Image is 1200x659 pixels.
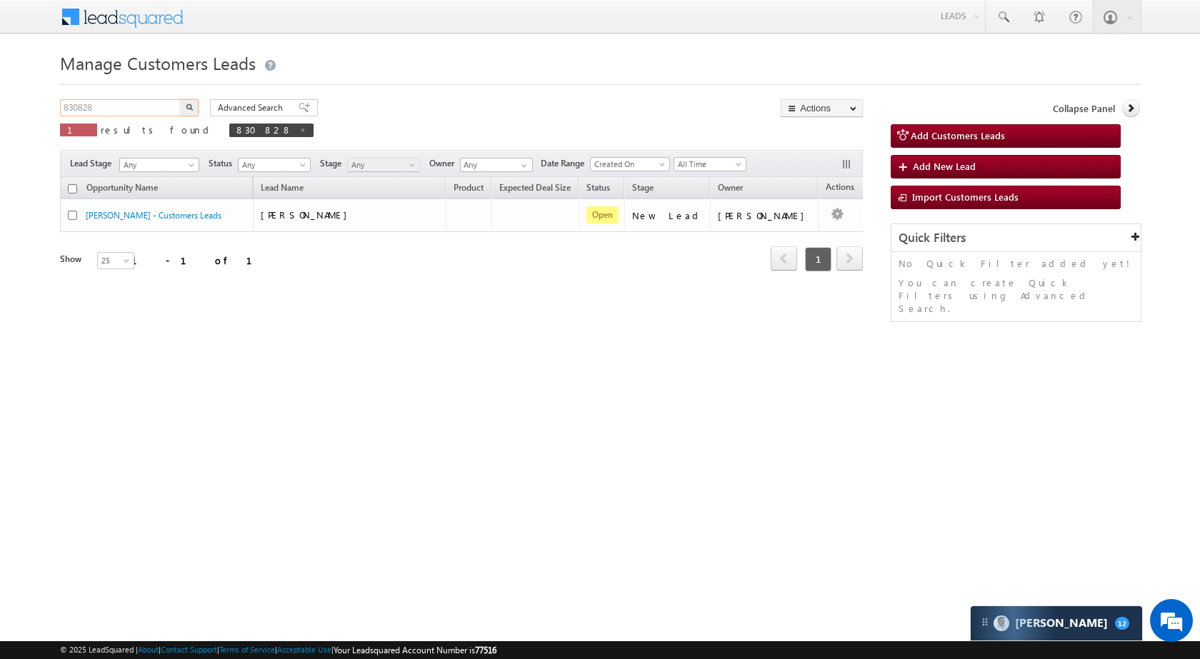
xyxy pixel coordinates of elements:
div: [PERSON_NAME] [718,209,811,222]
span: Owner [429,157,460,170]
a: Any [119,158,199,172]
span: Open [586,206,619,223]
a: prev [771,248,797,271]
span: Lead Name [254,180,311,198]
a: 25 [97,252,134,269]
a: Status [579,180,617,198]
span: 25 [98,254,136,267]
span: Stage [632,182,654,193]
a: Stage [625,180,661,198]
span: Your Leadsquared Account Number is [334,645,496,655]
a: Show All Items [514,159,531,173]
a: Any [347,158,420,172]
span: 1 [805,247,831,271]
a: Expected Deal Size [492,180,578,198]
a: [PERSON_NAME] - Customers Leads [86,210,221,221]
span: prev [771,246,797,271]
span: Product [454,182,484,193]
div: Show [60,253,86,266]
img: Search [186,104,193,111]
span: 12 [1115,617,1129,630]
span: Collapse Panel [1053,102,1115,115]
span: Add Customers Leads [911,129,1005,141]
span: Status [209,157,238,170]
input: Type to Search [460,158,533,172]
span: Any [348,159,416,171]
div: New Lead [632,209,704,222]
a: Opportunity Name [79,180,165,198]
span: Opportunity Name [86,182,158,193]
button: Actions [781,99,863,117]
a: Any [238,158,311,172]
input: Check all records [68,184,77,193]
span: Date Range [541,157,590,170]
a: Created On [590,157,670,171]
span: 830828 [236,124,292,136]
span: Any [239,159,306,171]
span: All Time [674,158,742,171]
span: results found [101,124,214,136]
span: Created On [591,158,665,171]
span: 1 [67,124,90,136]
div: 1 - 1 of 1 [131,252,269,268]
a: Contact Support [161,645,217,654]
div: carter-dragCarter[PERSON_NAME]12 [970,605,1143,641]
a: Acceptable Use [277,645,331,654]
span: Owner [718,182,743,193]
a: next [836,248,863,271]
span: Actions [819,179,861,198]
span: [PERSON_NAME] [261,208,354,221]
a: Terms of Service [219,645,275,654]
span: Add New Lead [913,160,976,172]
p: You can create Quick Filters using Advanced Search. [899,276,1134,315]
p: No Quick Filter added yet! [899,257,1134,270]
span: Lead Stage [70,157,117,170]
a: All Time [674,157,746,171]
span: Expected Deal Size [499,182,571,193]
span: Any [120,159,194,171]
span: Advanced Search [218,101,287,114]
span: next [836,246,863,271]
a: About [138,645,159,654]
span: Stage [320,157,347,170]
span: Import Customers Leads [912,191,1019,203]
span: © 2025 LeadSquared | | | | | [60,643,496,657]
div: Quick Filters [891,224,1141,252]
span: Manage Customers Leads [60,51,256,74]
span: 77516 [475,645,496,655]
